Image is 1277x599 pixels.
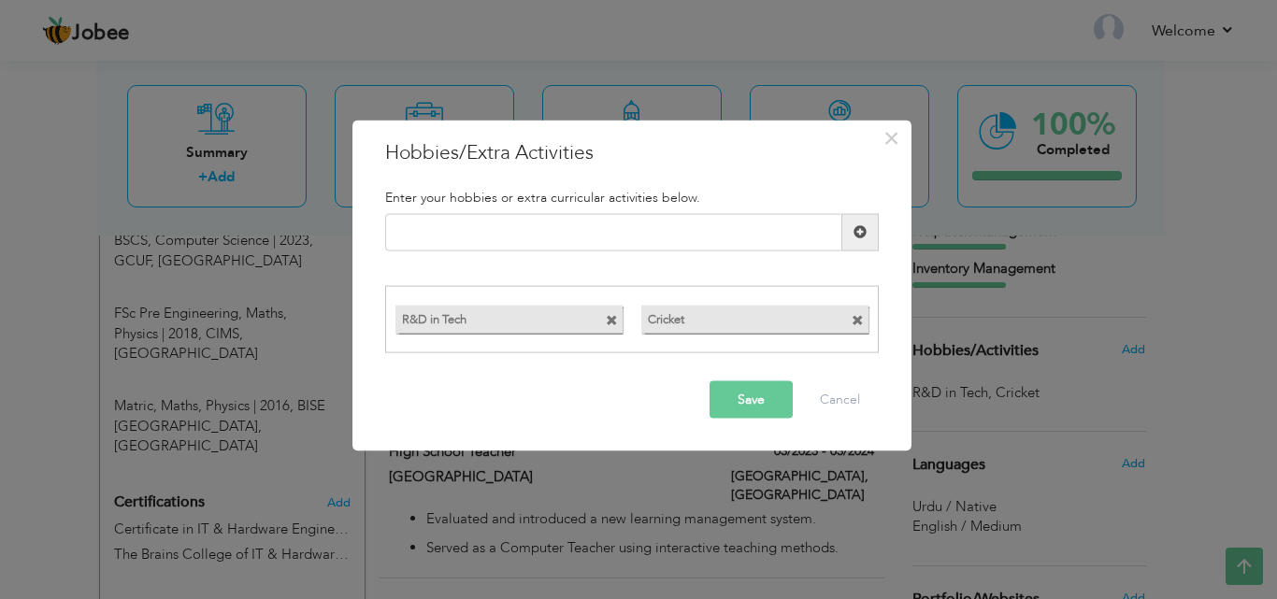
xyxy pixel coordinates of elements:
[641,306,835,329] label: Cricket
[801,381,879,419] button: Cancel
[385,190,879,204] h5: Enter your hobbies or extra curricular activities below.
[710,381,793,419] button: Save
[395,306,589,329] label: R&D in Tech
[883,121,899,154] span: ×
[877,122,907,152] button: Close
[385,138,879,166] h3: Hobbies/Extra Activities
